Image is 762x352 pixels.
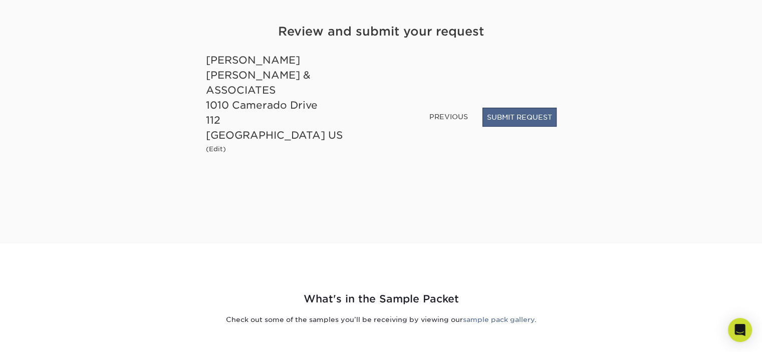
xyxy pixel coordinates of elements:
[728,318,752,342] div: Open Intercom Messenger
[206,23,557,41] h4: Review and submit your request
[88,314,674,324] p: Check out some of the samples you’ll be receiving by viewing our .
[425,109,472,125] a: PREVIOUS
[404,53,539,87] iframe: reCAPTCHA
[206,144,226,153] a: (Edit)
[88,291,674,307] h2: What's in the Sample Packet
[482,108,557,127] button: SUBMIT REQUEST
[206,53,374,143] div: [PERSON_NAME] [PERSON_NAME] & ASSOCIATES 1010 Camerado Drive 112 [GEOGRAPHIC_DATA] US
[206,145,226,153] small: (Edit)
[463,315,535,323] a: sample pack gallery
